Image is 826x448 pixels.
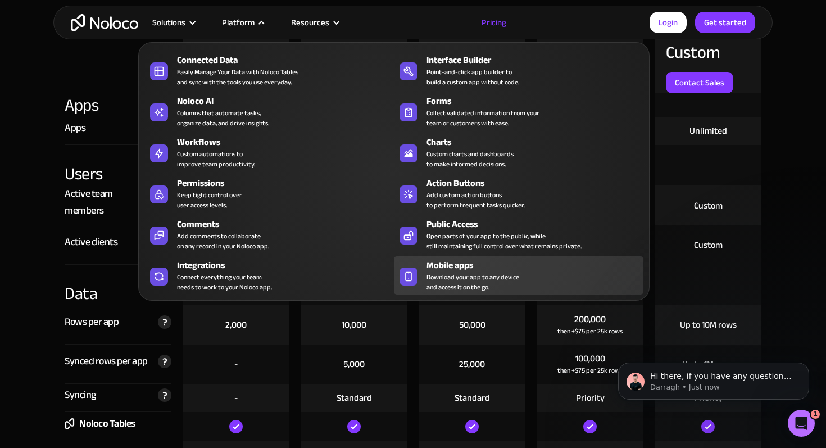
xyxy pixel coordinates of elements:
a: CommentsAdd comments to collaborateon any record in your Noloco app. [144,215,394,254]
div: then +$75 per 25k rows [557,365,623,376]
span: 1 [811,410,820,419]
div: Integrations [177,259,399,272]
a: Noloco AIColumns that automate tasks,organize data, and drive insights. [144,92,394,130]
div: Add comments to collaborate on any record in your Noloco app. [177,231,269,251]
div: Solutions [138,15,208,30]
a: Login [650,12,687,33]
nav: Platform [138,26,650,301]
div: Up to 10M rows [680,319,737,331]
a: IntegrationsConnect everything your teamneeds to work to your Noloco app. [144,256,394,295]
div: Solutions [152,15,185,30]
div: 5,000 [343,358,365,370]
div: 100,000 [575,352,605,365]
div: Columns that automate tasks, organize data, and drive insights. [177,108,269,128]
div: Active team members [65,185,152,219]
div: Standard [455,392,490,404]
div: 2,000 [225,319,247,331]
a: Pricing [468,15,520,30]
a: Action ButtonsAdd custom action buttonsto perform frequent tasks quicker. [394,174,643,212]
iframe: Intercom live chat [788,410,815,437]
div: Platform [208,15,277,30]
a: WorkflowsCustom automations toimprove team productivity. [144,133,394,171]
div: Custom [694,200,723,212]
div: Rows per app [65,314,119,331]
div: 10,000 [342,319,366,331]
a: home [71,14,138,31]
div: Action Buttons [426,177,648,190]
div: Point-and-click app builder to build a custom app without code. [426,67,519,87]
div: Permissions [177,177,399,190]
div: Custom [666,44,720,61]
div: Connect everything your team needs to work to your Noloco app. [177,272,272,292]
a: FormsCollect validated information from yourteam or customers with ease. [394,92,643,130]
a: PermissionsKeep tight control overuser access levels. [144,174,394,212]
div: Users [65,145,171,185]
div: Connected Data [177,53,399,67]
div: then +$75 per 25k rows [557,325,623,337]
div: Open parts of your app to the public, while still maintaining full control over what remains priv... [426,231,582,251]
a: Interface BuilderPoint-and-click app builder tobuild a custom app without code. [394,51,643,89]
a: Get started [695,12,755,33]
span: Download your app to any device and access it on the go. [426,272,519,292]
div: - [234,392,238,404]
div: Standard [337,392,372,404]
div: Apps [65,120,85,137]
div: Apps [65,93,171,117]
div: Custom automations to improve team productivity. [177,149,255,169]
a: Contact Sales [666,72,733,93]
div: Resources [277,15,352,30]
div: Active clients [65,234,117,251]
div: Easily Manage Your Data with Noloco Tables and sync with the tools you use everyday. [177,67,298,87]
div: Keep tight control over user access levels. [177,190,242,210]
div: Comments [177,218,399,231]
a: ChartsCustom charts and dashboardsto make informed decisions. [394,133,643,171]
div: Platform [222,15,255,30]
a: Public AccessOpen parts of your app to the public, whilestill maintaining full control over what ... [394,215,643,254]
div: Custom [694,239,723,251]
div: Data [65,265,171,305]
div: Resources [291,15,329,30]
div: Public Access [426,218,648,231]
div: Custom charts and dashboards to make informed decisions. [426,149,514,169]
div: Collect validated information from your team or customers with ease. [426,108,539,128]
div: 200,000 [574,313,606,325]
div: Interface Builder [426,53,648,67]
div: Unlimited [689,125,727,137]
div: Syncing [65,387,96,404]
div: - [234,358,238,370]
iframe: Intercom notifications message [601,339,826,418]
a: Connected DataEasily Manage Your Data with Noloco Tablesand sync with the tools you use everyday. [144,51,394,89]
div: Mobile apps [426,259,648,272]
div: 25,000 [459,358,485,370]
a: Mobile appsDownload your app to any deviceand access it on the go. [394,256,643,295]
div: Workflows [177,135,399,149]
div: 50,000 [459,319,485,331]
div: Noloco AI [177,94,399,108]
div: Charts [426,135,648,149]
div: Priority [576,392,605,404]
div: Noloco Tables [79,415,135,432]
div: Add custom action buttons to perform frequent tasks quicker. [426,190,525,210]
div: Synced rows per app [65,353,148,370]
div: Forms [426,94,648,108]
